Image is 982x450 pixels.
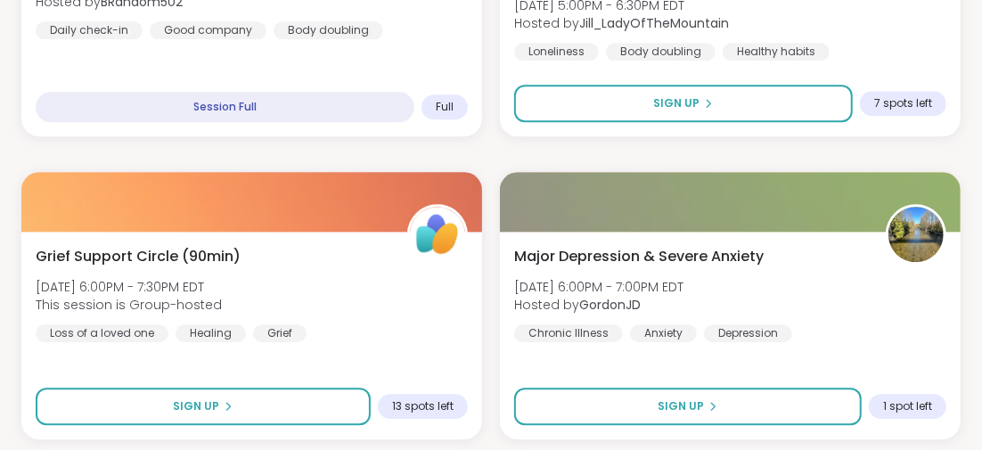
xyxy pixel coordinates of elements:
div: Session Full [36,92,414,122]
div: Anxiety [630,324,697,342]
b: GordonJD [579,296,641,314]
div: Good company [150,21,266,39]
img: GordonJD [888,207,944,262]
div: Grief [253,324,307,342]
button: Sign Up [514,388,862,425]
span: Sign Up [653,95,700,111]
div: Chronic Illness [514,324,623,342]
div: Daily check-in [36,21,143,39]
span: Sign Up [658,398,704,414]
div: Healing [176,324,246,342]
span: Grief Support Circle (90min) [36,246,241,267]
span: Hosted by [514,14,729,32]
div: Healthy habits [723,43,830,61]
span: [DATE] 6:00PM - 7:00PM EDT [514,278,683,296]
img: ShareWell [410,207,465,262]
b: Jill_LadyOfTheMountain [579,14,729,32]
div: Loss of a loved one [36,324,168,342]
div: Depression [704,324,792,342]
span: This session is Group-hosted [36,296,222,314]
span: 1 spot left [883,399,932,413]
span: Hosted by [514,296,683,314]
div: Loneliness [514,43,599,61]
span: [DATE] 6:00PM - 7:30PM EDT [36,278,222,296]
span: Sign Up [173,398,219,414]
button: Sign Up [514,85,853,122]
div: Body doubling [274,21,383,39]
span: Major Depression & Severe Anxiety [514,246,764,267]
button: Sign Up [36,388,371,425]
span: Full [436,100,454,114]
span: 13 spots left [392,399,454,413]
div: Body doubling [606,43,716,61]
span: 7 spots left [874,96,932,110]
